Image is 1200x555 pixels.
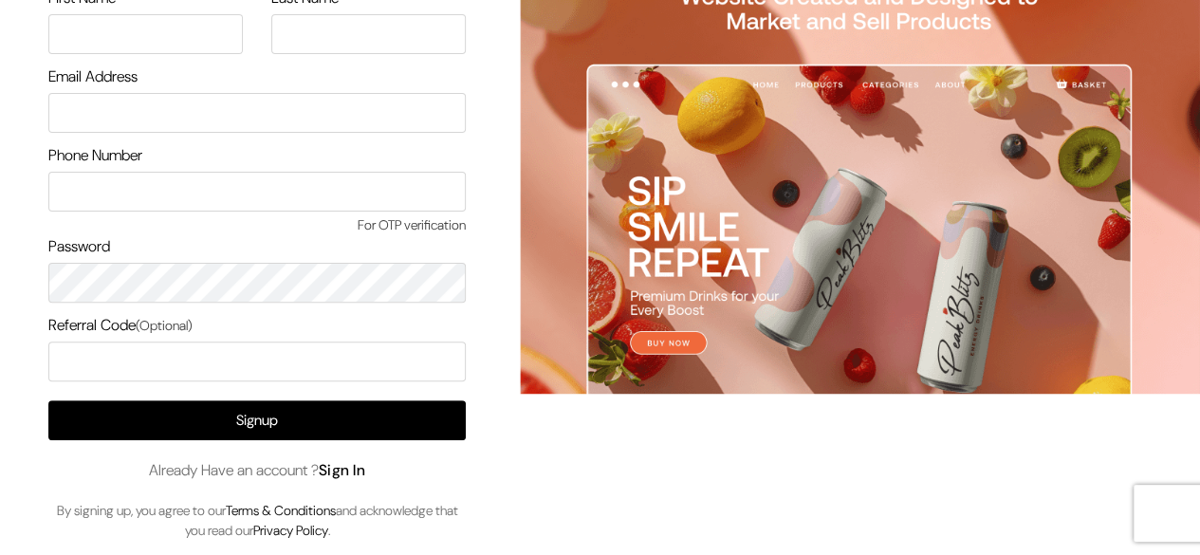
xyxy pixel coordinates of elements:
[48,144,142,167] label: Phone Number
[253,522,328,539] a: Privacy Policy
[319,460,366,480] a: Sign In
[226,502,336,519] a: Terms & Conditions
[48,400,466,440] button: Signup
[48,235,110,258] label: Password
[48,501,466,541] p: By signing up, you agree to our and acknowledge that you read our .
[48,215,466,235] span: For OTP verification
[149,459,366,482] span: Already Have an account ?
[136,317,193,334] span: (Optional)
[48,314,193,337] label: Referral Code
[48,65,138,88] label: Email Address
